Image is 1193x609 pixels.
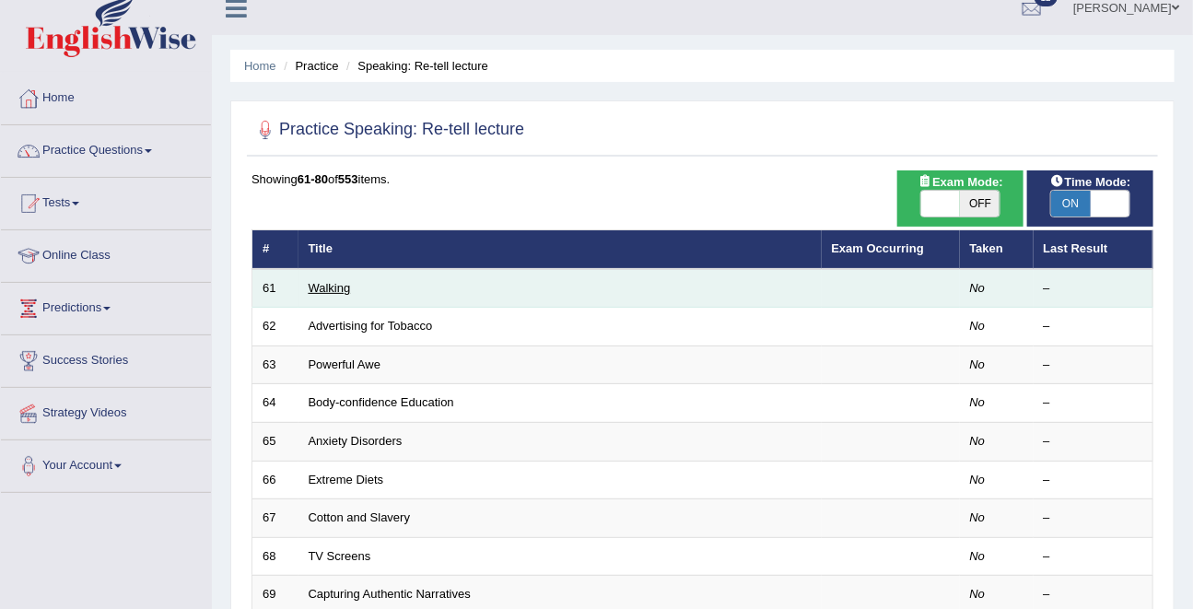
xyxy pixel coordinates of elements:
th: Title [298,230,822,269]
td: 63 [252,345,298,384]
div: – [1044,509,1143,527]
em: No [970,473,986,486]
em: No [970,281,986,295]
a: Anxiety Disorders [309,434,403,448]
td: 61 [252,269,298,308]
div: – [1044,433,1143,451]
a: Home [244,59,276,73]
td: 65 [252,423,298,462]
b: 553 [338,172,358,186]
a: Body-confidence Education [309,395,454,409]
td: 67 [252,499,298,538]
a: Success Stories [1,335,211,381]
div: Showing of items. [251,170,1153,188]
em: No [970,319,986,333]
a: Exam Occurring [832,241,924,255]
a: Tests [1,178,211,224]
a: Home [1,73,211,119]
td: 64 [252,384,298,423]
th: Last Result [1034,230,1153,269]
span: ON [1051,191,1091,217]
a: Walking [309,281,351,295]
em: No [970,549,986,563]
a: TV Screens [309,549,371,563]
div: – [1044,394,1143,412]
a: Online Class [1,230,211,276]
div: – [1044,548,1143,566]
a: Cotton and Slavery [309,510,411,524]
a: Extreme Diets [309,473,384,486]
div: – [1044,357,1143,374]
div: – [1044,586,1143,603]
div: – [1044,318,1143,335]
span: Time Mode: [1043,172,1139,192]
li: Practice [279,57,338,75]
a: Predictions [1,283,211,329]
span: Exam Mode: [910,172,1010,192]
em: No [970,587,986,601]
a: Practice Questions [1,125,211,171]
a: Capturing Authentic Narratives [309,587,471,601]
em: No [970,395,986,409]
td: 66 [252,461,298,499]
div: – [1044,280,1143,298]
b: 61-80 [298,172,328,186]
a: Your Account [1,440,211,486]
a: Advertising for Tobacco [309,319,433,333]
h2: Practice Speaking: Re-tell lecture [251,116,524,144]
td: 68 [252,537,298,576]
li: Speaking: Re-tell lecture [342,57,488,75]
th: # [252,230,298,269]
em: No [970,510,986,524]
em: No [970,357,986,371]
em: No [970,434,986,448]
div: – [1044,472,1143,489]
a: Strategy Videos [1,388,211,434]
a: Powerful Awe [309,357,381,371]
div: Show exams occurring in exams [897,170,1023,227]
td: 62 [252,308,298,346]
th: Taken [960,230,1034,269]
span: OFF [961,191,1000,217]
